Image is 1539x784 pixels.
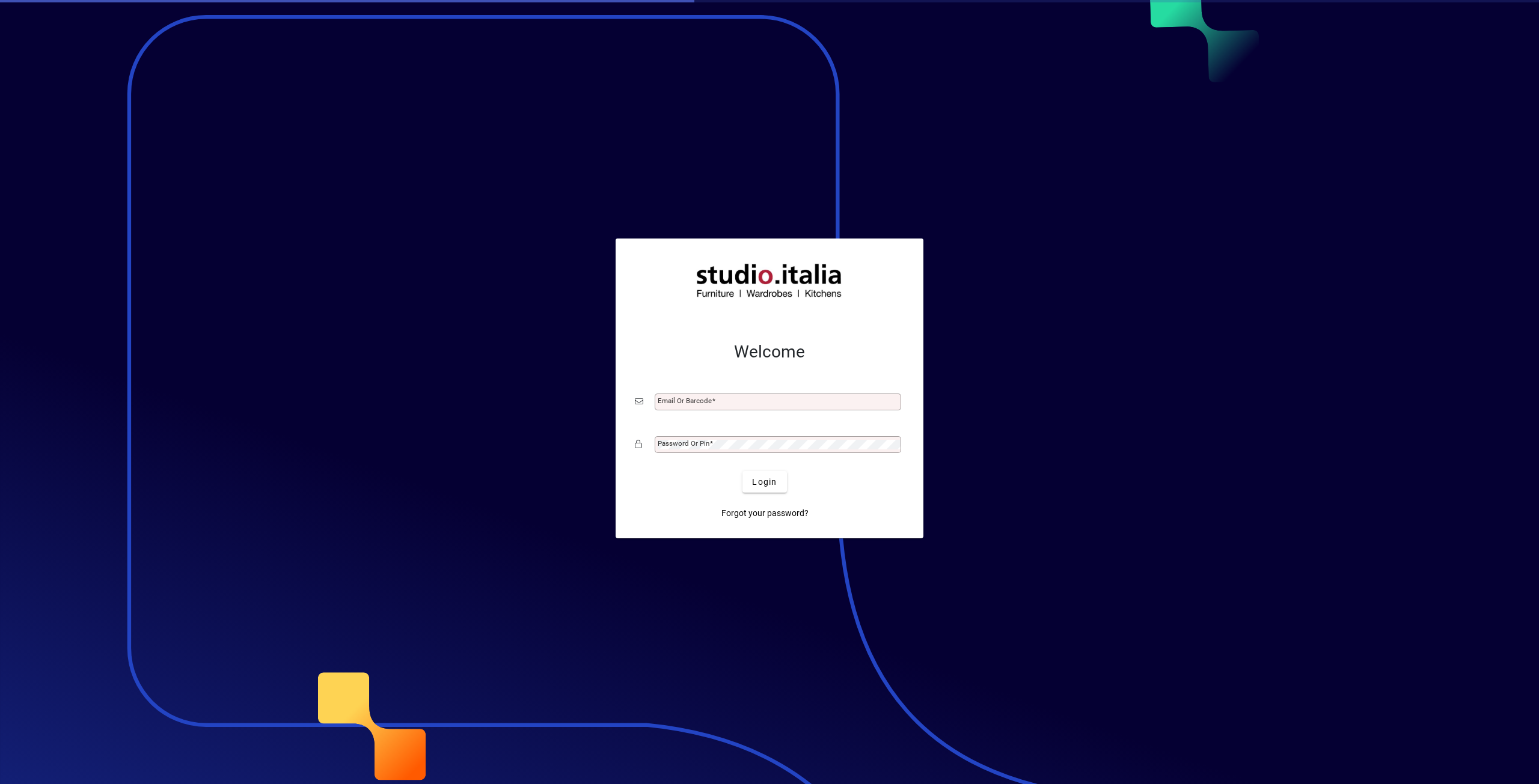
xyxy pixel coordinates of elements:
mat-label: Password or Pin [658,439,709,448]
span: Forgot your password? [721,507,809,520]
span: Login [752,476,777,488]
a: Forgot your password? [717,502,813,524]
h2: Welcome [635,342,904,362]
button: Login [742,471,786,493]
mat-label: Email or Barcode [658,397,712,405]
